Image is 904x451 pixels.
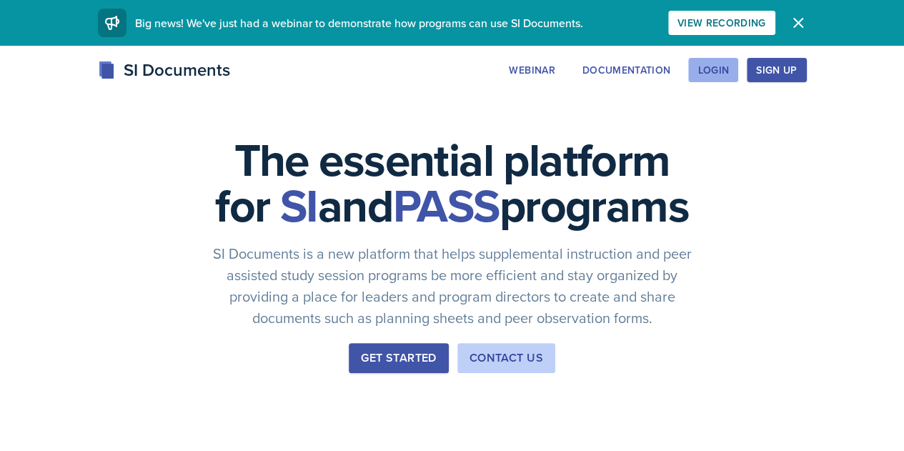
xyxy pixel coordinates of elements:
div: View Recording [677,17,766,29]
div: Documentation [582,64,671,76]
div: Contact Us [470,350,543,367]
button: Contact Us [457,343,555,373]
div: Sign Up [756,64,797,76]
div: SI Documents [98,57,230,83]
button: View Recording [668,11,775,35]
button: Documentation [573,58,680,82]
span: Big news! We've just had a webinar to demonstrate how programs can use SI Documents. [135,15,583,31]
div: Webinar [509,64,555,76]
button: Get Started [349,343,448,373]
div: Login [697,64,729,76]
div: Get Started [361,350,436,367]
button: Login [688,58,738,82]
button: Webinar [500,58,564,82]
button: Sign Up [747,58,806,82]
